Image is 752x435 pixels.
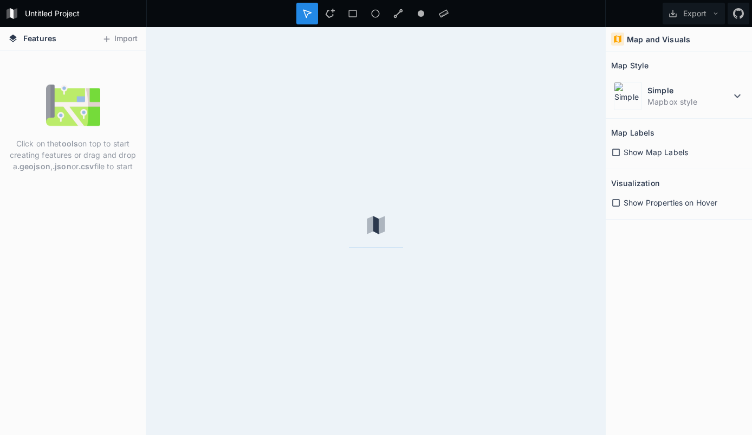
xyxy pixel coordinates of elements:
[79,162,94,171] strong: .csv
[611,175,659,191] h2: Visualization
[17,162,50,171] strong: .geojson
[663,3,725,24] button: Export
[611,124,654,141] h2: Map Labels
[647,85,731,96] dt: Simple
[624,197,717,208] span: Show Properties on Hover
[627,34,690,45] h4: Map and Visuals
[611,57,649,74] h2: Map Style
[614,82,642,110] img: Simple
[647,96,731,107] dd: Mapbox style
[53,162,72,171] strong: .json
[59,139,78,148] strong: tools
[96,30,143,48] button: Import
[624,146,688,158] span: Show Map Labels
[8,138,138,172] p: Click on the on top to start creating features or drag and drop a , or file to start
[46,78,100,132] img: empty
[23,33,56,44] span: Features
